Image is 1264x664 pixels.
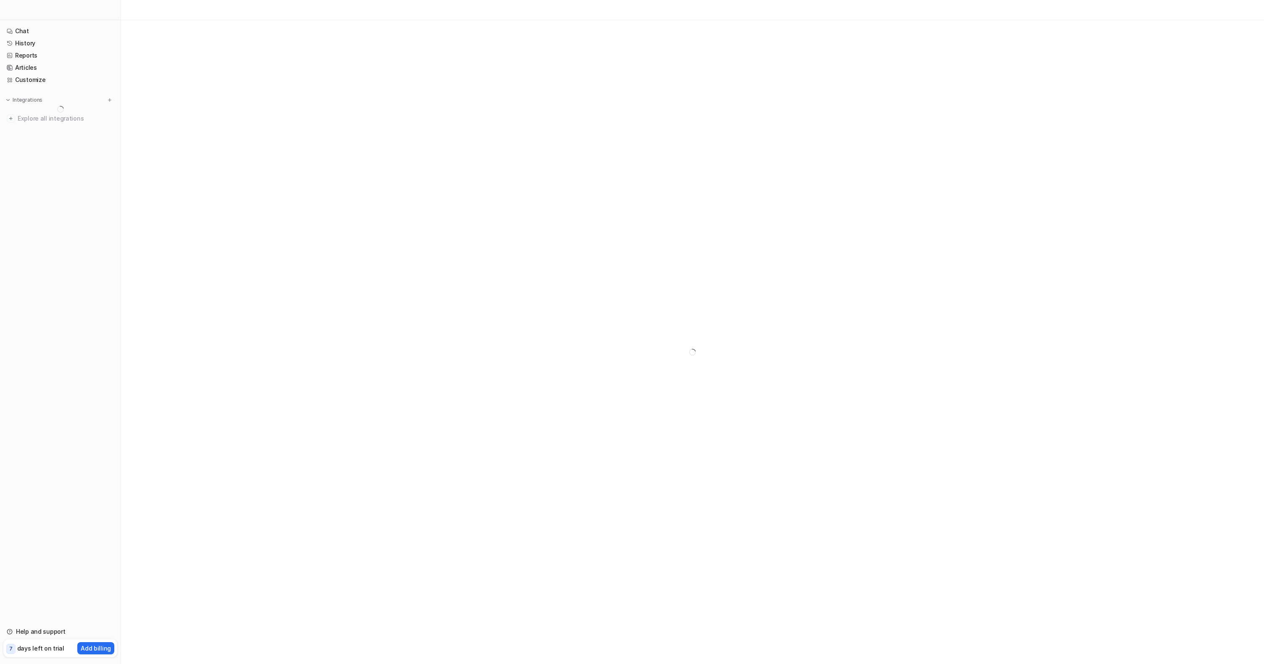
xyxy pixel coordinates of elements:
p: Add billing [81,644,111,653]
a: Chat [3,25,117,37]
button: Integrations [3,96,45,104]
a: Help and support [3,626,117,638]
p: days left on trial [17,644,64,653]
p: 7 [9,645,13,653]
span: Explore all integrations [18,112,114,125]
a: Articles [3,62,117,74]
img: explore all integrations [7,114,15,123]
a: Explore all integrations [3,113,117,124]
a: History [3,37,117,49]
img: menu_add.svg [107,97,113,103]
a: Reports [3,50,117,61]
p: Integrations [13,97,42,103]
button: Add billing [77,642,114,654]
img: expand menu [5,97,11,103]
a: Customize [3,74,117,86]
